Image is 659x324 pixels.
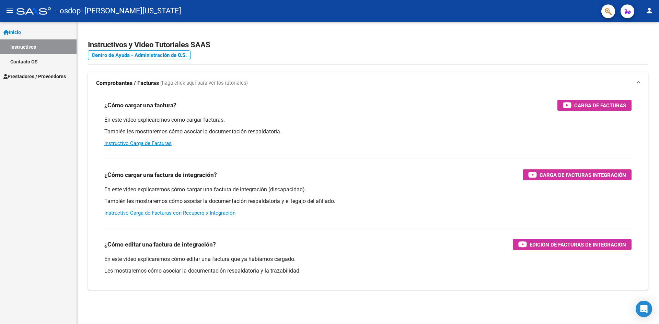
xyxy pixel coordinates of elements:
[96,80,159,87] strong: Comprobantes / Facturas
[104,240,216,249] h3: ¿Cómo editar una factura de integración?
[54,3,81,19] span: - osdop
[104,210,235,216] a: Instructivo Carga de Facturas con Recupero x Integración
[523,169,632,180] button: Carga de Facturas Integración
[104,128,632,135] p: También les mostraremos cómo asociar la documentación respaldatoria.
[557,100,632,111] button: Carga de Facturas
[636,301,652,317] div: Open Intercom Messenger
[5,7,14,15] mat-icon: menu
[88,72,648,94] mat-expansion-panel-header: Comprobantes / Facturas (haga click aquí para ver los tutoriales)
[104,140,172,146] a: Instructivo Carga de Facturas
[645,7,654,15] mat-icon: person
[88,50,190,60] a: Centro de Ayuda - Administración de O.S.
[530,240,626,249] span: Edición de Facturas de integración
[513,239,632,250] button: Edición de Facturas de integración
[160,80,248,87] span: (haga click aquí para ver los tutoriales)
[81,3,181,19] span: - [PERSON_NAME][US_STATE]
[104,186,632,193] p: En este video explicaremos cómo cargar una factura de integración (discapacidad).
[104,255,632,263] p: En este video explicaremos cómo editar una factura que ya habíamos cargado.
[574,101,626,110] span: Carga de Facturas
[3,28,21,36] span: Inicio
[104,116,632,124] p: En este video explicaremos cómo cargar facturas.
[540,171,626,179] span: Carga de Facturas Integración
[3,73,66,80] span: Prestadores / Proveedores
[104,170,217,180] h3: ¿Cómo cargar una factura de integración?
[88,94,648,290] div: Comprobantes / Facturas (haga click aquí para ver los tutoriales)
[104,197,632,205] p: También les mostraremos cómo asociar la documentación respaldatoria y el legajo del afiliado.
[104,100,176,110] h3: ¿Cómo cargar una factura?
[104,267,632,275] p: Les mostraremos cómo asociar la documentación respaldatoria y la trazabilidad.
[88,38,648,51] h2: Instructivos y Video Tutoriales SAAS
